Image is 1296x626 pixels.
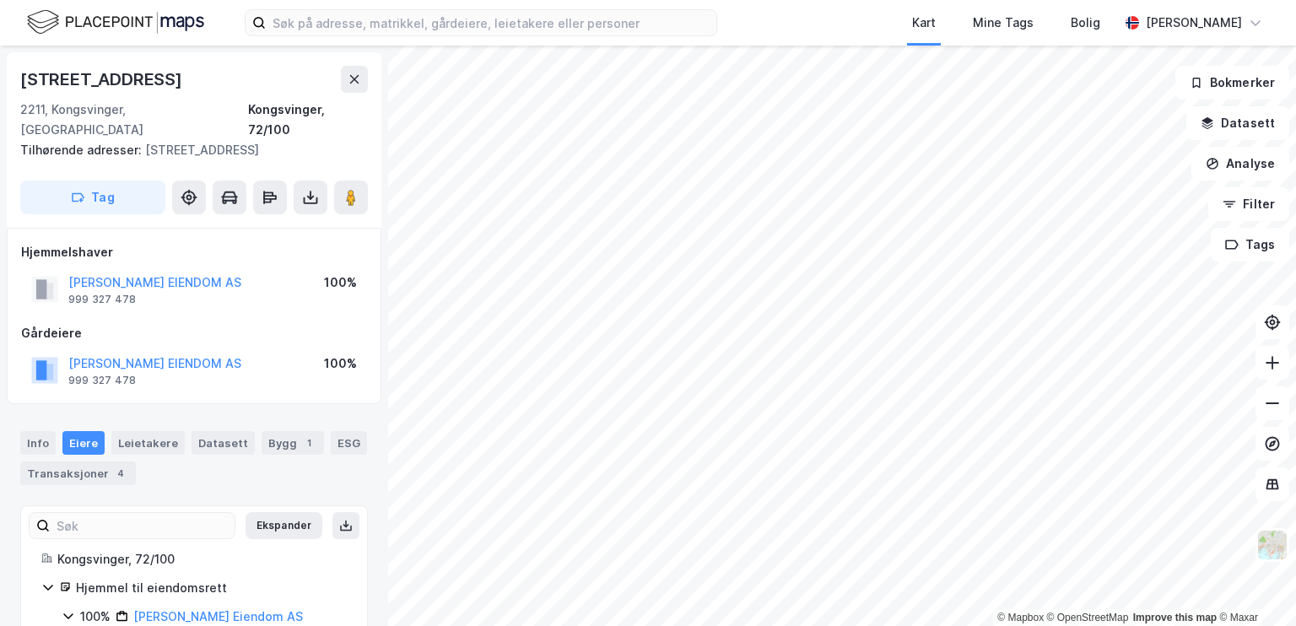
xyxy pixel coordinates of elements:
a: Improve this map [1133,612,1217,623]
button: Ekspander [246,512,322,539]
div: Kongsvinger, 72/100 [57,549,347,569]
button: Bokmerker [1175,66,1289,100]
div: Eiere [62,431,105,455]
div: 100% [324,273,357,293]
div: Datasett [192,431,255,455]
button: Tag [20,181,165,214]
div: 999 327 478 [68,374,136,387]
input: Søk [50,513,235,538]
a: Mapbox [997,612,1044,623]
a: OpenStreetMap [1047,612,1129,623]
button: Analyse [1191,147,1289,181]
button: Datasett [1186,106,1289,140]
div: Kontrollprogram for chat [1212,545,1296,626]
div: Leietakere [111,431,185,455]
div: [STREET_ADDRESS] [20,140,354,160]
input: Søk på adresse, matrikkel, gårdeiere, leietakere eller personer [266,10,716,35]
div: Bolig [1071,13,1100,33]
div: 100% [324,353,357,374]
iframe: Chat Widget [1212,545,1296,626]
img: logo.f888ab2527a4732fd821a326f86c7f29.svg [27,8,204,37]
div: Bygg [262,431,324,455]
img: Z [1256,529,1288,561]
button: Filter [1208,187,1289,221]
div: 4 [112,465,129,482]
div: ESG [331,431,367,455]
div: Kongsvinger, 72/100 [248,100,368,140]
div: Transaksjoner [20,461,136,485]
div: 1 [300,434,317,451]
span: Tilhørende adresser: [20,143,145,157]
div: Mine Tags [973,13,1034,33]
div: Gårdeiere [21,323,367,343]
div: Kart [912,13,936,33]
div: Hjemmelshaver [21,242,367,262]
div: 999 327 478 [68,293,136,306]
div: Info [20,431,56,455]
div: Hjemmel til eiendomsrett [76,578,347,598]
div: 2211, Kongsvinger, [GEOGRAPHIC_DATA] [20,100,248,140]
div: [PERSON_NAME] [1146,13,1242,33]
button: Tags [1211,228,1289,262]
div: [STREET_ADDRESS] [20,66,186,93]
a: [PERSON_NAME] Eiendom AS [133,609,303,623]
